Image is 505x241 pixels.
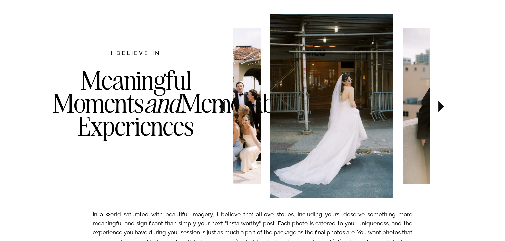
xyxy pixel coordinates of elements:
[270,14,393,198] img: Bride in New York City with her dress train trailing behind her
[76,49,196,58] h2: I believe in
[144,87,180,119] i: and
[157,28,261,184] img: Wedding party cheering for the bride and groom
[53,69,219,165] h3: Meaningful Moments Memorable Experiences
[262,211,294,218] a: love stories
